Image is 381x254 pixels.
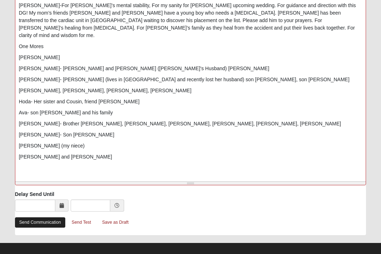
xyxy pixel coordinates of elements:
p: [PERSON_NAME], [PERSON_NAME], [PERSON_NAME], [PERSON_NAME] [19,87,362,94]
p: [PERSON_NAME] (my niece) [19,142,362,150]
p: [PERSON_NAME]- Son [PERSON_NAME] [19,131,362,139]
p: [PERSON_NAME]- [PERSON_NAME] (lives in [GEOGRAPHIC_DATA] and recently lost her husband) son [PERS... [19,76,362,83]
p: [PERSON_NAME] and [PERSON_NAME] [19,153,362,161]
div: Resize [15,182,366,185]
p: [PERSON_NAME]- [PERSON_NAME] and [PERSON_NAME] ([PERSON_NAME]'s Husband) [PERSON_NAME] [19,65,362,72]
p: Ava- son [PERSON_NAME] and his family [19,109,362,116]
p: [PERSON_NAME]-For [PERSON_NAME]’s mental stability, For my sanity for [PERSON_NAME] upcoming wedd... [19,2,362,39]
p: [PERSON_NAME] [19,54,362,61]
a: Send Test [67,217,96,228]
p: [PERSON_NAME]- Brother [PERSON_NAME], [PERSON_NAME], [PERSON_NAME], [PERSON_NAME], [PERSON_NAME],... [19,120,362,128]
label: Delay Send Until [15,191,54,198]
p: Hoda- Her sister and Cousin, friend [PERSON_NAME] [19,98,362,105]
a: Save as Draft [97,217,133,228]
p: One Mores [19,43,362,50]
a: Send Communication [15,217,65,228]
